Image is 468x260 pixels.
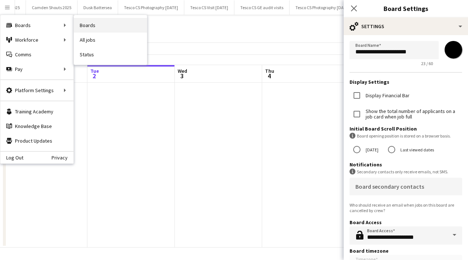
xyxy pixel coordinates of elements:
[0,83,73,98] div: Platform Settings
[399,144,434,155] label: Last viewed dates
[26,0,78,15] button: Camden Shouts 2025
[184,0,234,15] button: Tesco CS Visit [DATE]
[118,0,184,15] button: Tesco CS Photography [DATE]
[350,133,462,139] div: Board opening position is stored on a browser basis.
[344,4,468,13] h3: Board Settings
[364,93,409,98] label: Display Financial Bar
[0,47,73,62] a: Comms
[344,18,468,35] div: Settings
[350,202,462,213] div: Who should receive an email when jobs on this board are cancelled by crew?
[89,72,99,80] span: 2
[0,62,73,76] div: Pay
[0,104,73,119] a: Training Academy
[74,33,147,47] a: All jobs
[364,144,378,155] label: [DATE]
[415,61,439,66] span: 23 / 60
[350,79,462,85] h3: Display Settings
[90,68,99,74] span: Tue
[74,18,147,33] a: Boards
[234,0,290,15] button: Tesco CS GE audit visits
[355,183,424,190] mat-label: Board secondary contacts
[52,155,73,161] a: Privacy
[364,109,462,120] label: Show the total number of applicants on a job card when job full
[290,0,356,15] button: Tesco CS Photography [DATE]
[350,125,462,132] h3: Initial Board Scroll Position
[0,119,73,133] a: Knowledge Base
[350,219,462,226] h3: Board Access
[265,68,274,74] span: Thu
[350,169,462,175] div: Secondary contacts only receive emails, not SMS.
[350,248,462,254] h3: Board timezone
[177,72,187,80] span: 3
[0,18,73,33] div: Boards
[0,133,73,148] a: Product Updates
[0,155,23,161] a: Log Out
[0,33,73,47] div: Workforce
[264,72,274,80] span: 4
[74,47,147,62] a: Status
[78,0,118,15] button: Dusk Battersea
[350,161,462,168] h3: Notifications
[178,68,187,74] span: Wed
